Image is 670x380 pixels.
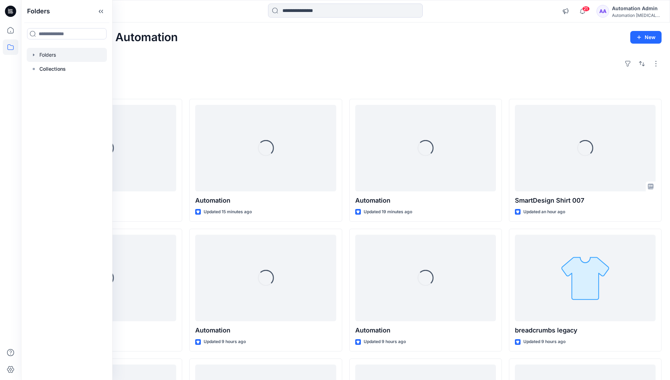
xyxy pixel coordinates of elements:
p: Collections [39,65,66,73]
p: Automation [195,325,336,335]
p: Automation [195,196,336,205]
p: SmartDesign Shirt 007 [515,196,656,205]
a: breadcrumbs legacy [515,235,656,322]
button: New [630,31,662,44]
p: Updated an hour ago [523,208,565,216]
h4: Styles [30,83,662,92]
div: Automation [MEDICAL_DATA]... [612,13,661,18]
p: Updated 9 hours ago [204,338,246,346]
span: 21 [582,6,590,12]
div: AA [596,5,609,18]
p: Updated 9 hours ago [364,338,406,346]
p: Updated 15 minutes ago [204,208,252,216]
p: Automation [355,325,496,335]
div: Automation Admin [612,4,661,13]
p: breadcrumbs legacy [515,325,656,335]
p: Automation [355,196,496,205]
p: Updated 19 minutes ago [364,208,412,216]
p: Updated 9 hours ago [523,338,566,346]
